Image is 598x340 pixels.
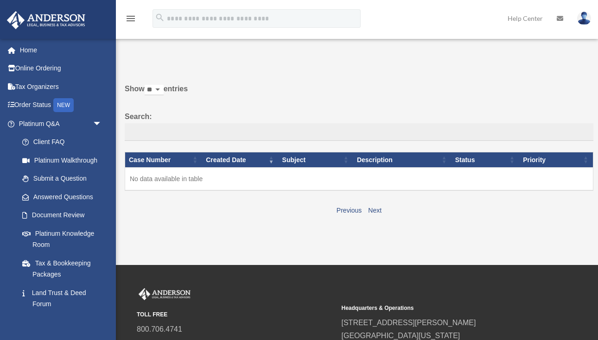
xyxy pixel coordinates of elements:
[368,207,382,214] a: Next
[125,82,593,105] label: Show entries
[155,13,165,23] i: search
[13,254,111,283] a: Tax & Bookkeeping Packages
[125,123,593,141] input: Search:
[6,96,116,115] a: Order StatusNEW
[337,207,362,214] a: Previous
[13,206,111,225] a: Document Review
[279,152,353,168] th: Subject: activate to sort column ascending
[125,152,203,168] th: Case Number: activate to sort column ascending
[6,77,116,96] a: Tax Organizers
[145,85,164,95] select: Showentries
[125,110,593,141] label: Search:
[125,168,593,191] td: No data available in table
[137,325,182,333] a: 800.706.4741
[342,303,540,313] small: Headquarters & Operations
[125,16,136,24] a: menu
[13,170,111,188] a: Submit a Question
[93,114,111,133] span: arrow_drop_down
[53,98,74,112] div: NEW
[137,310,335,320] small: TOLL FREE
[13,283,111,313] a: Land Trust & Deed Forum
[519,152,593,168] th: Priority: activate to sort column ascending
[452,152,519,168] th: Status: activate to sort column ascending
[342,319,476,327] a: [STREET_ADDRESS][PERSON_NAME]
[13,151,111,170] a: Platinum Walkthrough
[6,41,116,59] a: Home
[342,332,460,340] a: [GEOGRAPHIC_DATA][US_STATE]
[577,12,591,25] img: User Pic
[125,13,136,24] i: menu
[353,152,452,168] th: Description: activate to sort column ascending
[6,59,116,78] a: Online Ordering
[137,288,192,300] img: Anderson Advisors Platinum Portal
[13,224,111,254] a: Platinum Knowledge Room
[13,188,107,206] a: Answered Questions
[4,11,88,29] img: Anderson Advisors Platinum Portal
[6,114,111,133] a: Platinum Q&Aarrow_drop_down
[202,152,278,168] th: Created Date: activate to sort column ascending
[13,133,111,151] a: Client FAQ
